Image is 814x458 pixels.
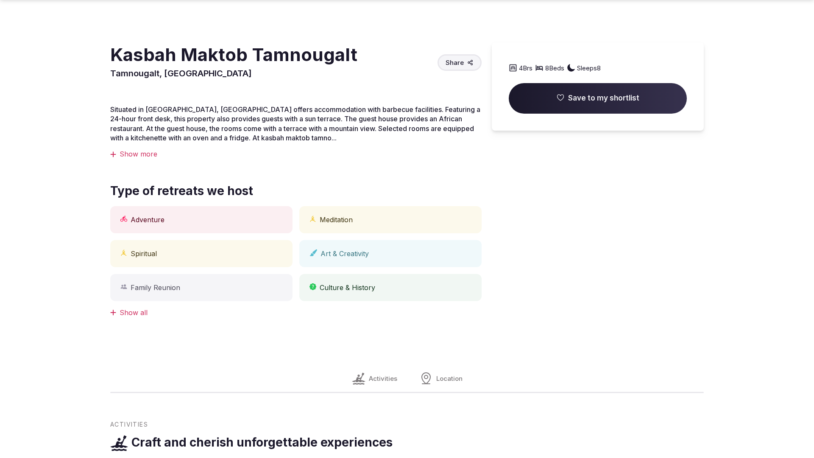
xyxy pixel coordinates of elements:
[110,420,148,429] span: Activities
[436,374,463,383] span: Location
[131,434,393,451] h3: Craft and cherish unforgettable experiences
[110,149,482,159] div: Show more
[110,183,253,199] span: Type of retreats we host
[110,308,482,317] div: Show all
[110,105,480,142] span: Situated in [GEOGRAPHIC_DATA], [GEOGRAPHIC_DATA] offers accommodation with barbecue facilities. F...
[110,42,357,67] h2: Kasbah Maktob Tamnougalt
[545,64,564,73] span: 8 Beds
[446,58,464,67] span: Share
[369,374,397,383] span: Activities
[438,54,482,71] button: Share
[568,93,639,103] span: Save to my shortlist
[110,68,252,78] span: Tamnougalt, [GEOGRAPHIC_DATA]
[577,64,601,73] span: Sleeps 8
[519,64,532,73] span: 4 Brs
